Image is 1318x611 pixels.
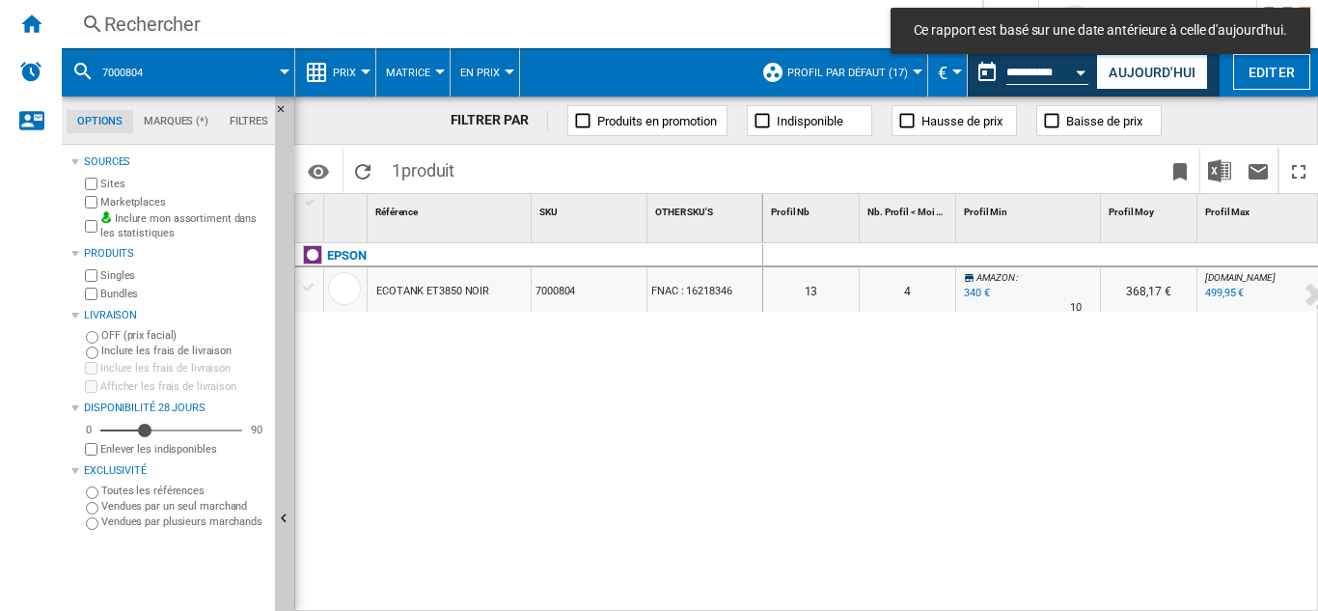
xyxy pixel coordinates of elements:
[864,194,955,224] div: Sort None
[85,362,97,375] input: Inclure les frais de livraison
[968,48,1092,97] div: Ce rapport est basé sur une date antérieure à celle d'aujourd'hui.
[860,267,955,312] div: 4
[767,194,859,224] div: Sort None
[84,308,267,323] div: Livraison
[1205,272,1276,283] span: [DOMAIN_NAME]
[67,110,133,133] md-tab-item: Options
[376,269,489,314] div: ECOTANK ET3850 NOIR
[1070,298,1082,318] div: Délai de livraison : 10 jours
[275,97,298,131] button: Masquer
[1109,207,1154,217] span: Profil Moy
[84,246,267,262] div: Produits
[460,48,509,97] button: En Prix
[375,207,418,217] span: Référence
[386,67,430,79] span: Matrice
[968,53,1006,92] button: md-calendar
[535,194,646,224] div: SKU Sort None
[386,48,440,97] button: Matrice
[1200,148,1239,193] button: Télécharger au format Excel
[101,499,267,514] label: Vendues par un seul marchand
[1202,284,1244,303] div: Mise à jour : lundi 25 août 2025 00:00
[81,423,96,437] div: 0
[19,60,42,83] img: alerts-logo.svg
[771,207,810,217] span: Profil Nb
[535,194,646,224] div: Sort None
[84,401,267,416] div: Disponibilité 28 Jours
[299,153,338,188] button: Options
[938,63,947,83] span: €
[401,160,454,181] span: produit
[371,194,531,224] div: Référence Sort None
[85,196,97,208] input: Marketplaces
[85,443,97,456] input: Afficher les frais de livraison
[328,194,367,224] div: Sort None
[85,269,97,282] input: Singles
[1239,148,1277,193] button: Envoyer ce rapport par email
[101,344,267,358] label: Inclure les frais de livraison
[451,111,549,130] div: FILTRER PAR
[908,21,1293,41] span: Ce rapport est basé sur une date antérieure à celle d'aujourd'hui.
[84,154,267,170] div: Sources
[219,110,279,133] md-tab-item: Filtres
[100,421,242,440] md-slider: Disponibilité
[747,105,872,136] button: Indisponible
[100,442,267,457] label: Enlever les indisponibles
[100,268,267,283] label: Singles
[85,380,97,393] input: Afficher les frais de livraison
[961,284,990,303] div: Mise à jour : lundi 25 août 2025 00:00
[864,194,955,224] div: Nb. Profil < Moi Sort None
[651,194,762,224] div: OTHER SKU'S Sort None
[964,207,1007,217] span: Profil Min
[1036,105,1162,136] button: Baisse de prix
[960,194,1100,224] div: Profil Min Sort None
[382,148,464,188] span: 1
[787,48,918,97] button: Profil par défaut (17)
[84,463,267,479] div: Exclusivité
[104,11,932,38] div: Rechercher
[305,48,366,97] div: Prix
[539,207,558,217] span: SKU
[1161,148,1199,193] button: Créer un favoris
[1233,54,1310,90] button: Editer
[1016,272,1018,283] span: :
[333,67,356,79] span: Prix
[71,48,285,97] div: 7000804
[85,178,97,190] input: Sites
[100,195,267,209] label: Marketplaces
[921,114,1002,128] span: Hausse de prix
[655,207,713,217] span: OTHER SKU'S
[100,211,267,241] label: Inclure mon assortiment dans les statistiques
[246,423,267,437] div: 90
[647,267,762,312] div: FNAC : 16218346
[85,214,97,238] input: Inclure mon assortiment dans les statistiques
[101,514,267,529] label: Vendues par plusieurs marchands
[343,148,382,193] button: Recharger
[101,484,267,498] label: Toutes les références
[102,67,143,79] span: 7000804
[100,379,267,394] label: Afficher les frais de livraison
[1064,52,1099,87] button: Open calendar
[1101,267,1196,312] div: 368,17 €
[86,486,98,499] input: Toutes les références
[1208,159,1231,182] img: excel-24x24.png
[892,105,1017,136] button: Hausse de prix
[1279,148,1318,193] button: Plein écran
[85,288,97,300] input: Bundles
[86,331,98,344] input: OFF (prix facial)
[1096,54,1208,90] button: Aujourd'hui
[100,211,112,223] img: mysite-bg-18x18.png
[761,48,918,97] div: Profil par défaut (17)
[1105,194,1196,224] div: Sort None
[86,517,98,530] input: Vendues par plusieurs marchands
[763,267,859,312] div: 13
[86,502,98,514] input: Vendues par un seul marchand
[100,177,267,191] label: Sites
[651,194,762,224] div: Sort None
[928,48,968,97] md-menu: Currency
[532,267,646,312] div: 7000804
[133,110,219,133] md-tab-item: Marques (*)
[787,67,908,79] span: Profil par défaut (17)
